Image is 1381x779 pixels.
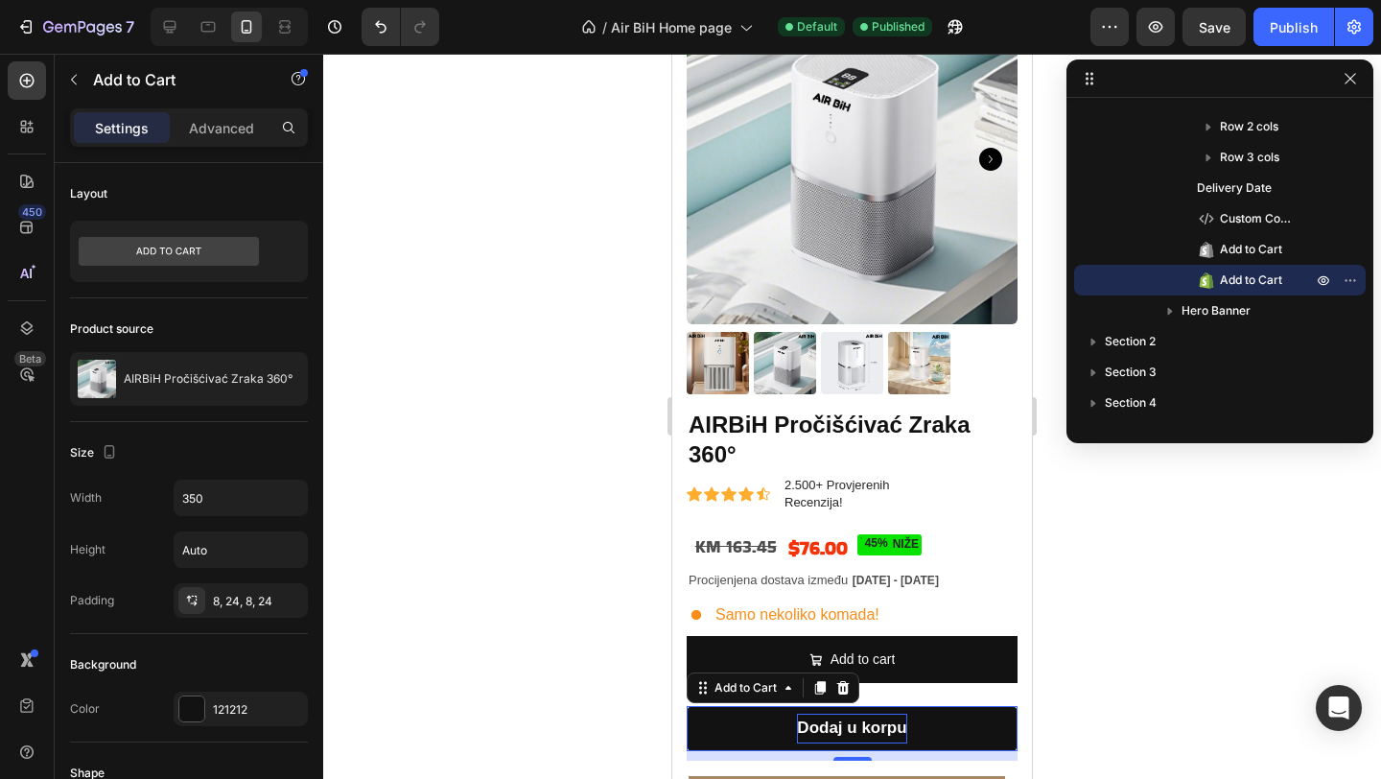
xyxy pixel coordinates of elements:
[1220,240,1282,259] span: Add to Cart
[70,440,121,466] div: Size
[1105,363,1157,382] span: Section 3
[18,204,46,220] div: 450
[1220,271,1282,290] span: Add to Cart
[797,18,837,35] span: Default
[672,54,1032,779] iframe: Design area
[1182,301,1251,320] span: Hero Banner
[1220,148,1279,167] span: Row 3 cols
[70,489,102,507] div: Width
[213,701,303,719] div: 121212
[14,351,46,366] div: Beta
[175,481,307,515] input: Auto
[70,656,136,673] div: Background
[70,185,107,202] div: Layout
[1316,685,1362,731] div: Open Intercom Messenger
[70,541,105,558] div: Height
[362,8,439,46] div: Undo/Redo
[1197,178,1272,198] span: Delivery Date
[1105,393,1157,413] span: Section 4
[124,372,293,386] p: AIRBiH Pročišćivać Zraka 360°
[1199,19,1230,35] span: Save
[126,15,134,38] p: 7
[213,593,303,610] div: 8, 24, 8, 24
[70,320,153,338] div: Product source
[602,17,607,37] span: /
[611,17,732,37] span: Air BiH Home page
[872,18,925,35] span: Published
[70,592,114,609] div: Padding
[189,118,254,138] p: Advanced
[93,68,256,91] p: Add to Cart
[95,118,149,138] p: Settings
[70,700,100,718] div: Color
[1220,209,1293,228] span: Custom Code
[1253,8,1334,46] button: Publish
[78,360,116,398] img: product feature img
[1105,332,1156,351] span: Section 2
[8,8,143,46] button: 7
[1270,17,1318,37] div: Publish
[1220,117,1278,136] span: Row 2 cols
[175,532,307,567] input: Auto
[1182,8,1246,46] button: Save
